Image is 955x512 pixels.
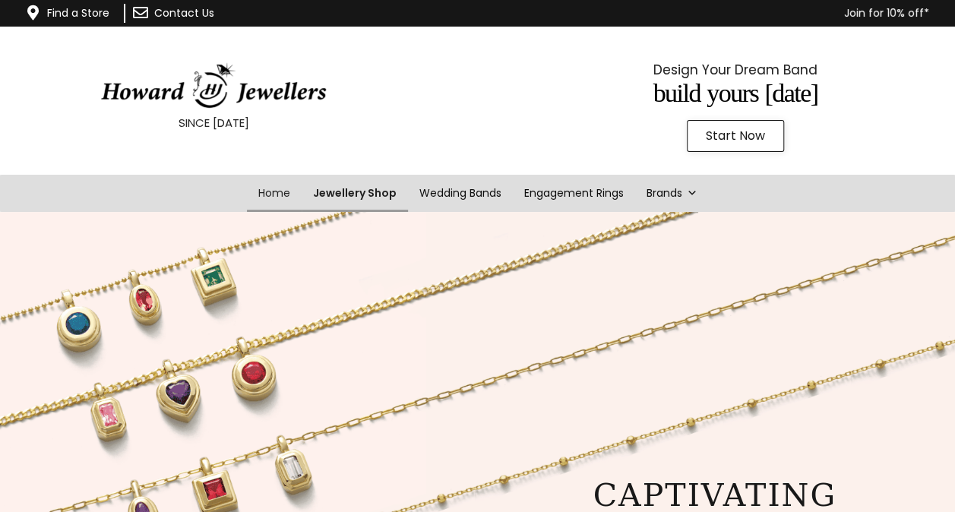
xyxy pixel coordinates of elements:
[247,175,302,212] a: Home
[47,5,109,21] a: Find a Store
[38,113,390,133] p: SINCE [DATE]
[687,120,784,152] a: Start Now
[302,175,408,212] a: Jewellery Shop
[154,5,214,21] a: Contact Us
[706,130,765,142] span: Start Now
[559,58,911,81] p: Design Your Dream Band
[408,175,513,212] a: Wedding Bands
[513,175,635,212] a: Engagement Rings
[653,79,817,107] span: Build Yours [DATE]
[303,4,929,23] p: Join for 10% off*
[635,175,709,212] a: Brands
